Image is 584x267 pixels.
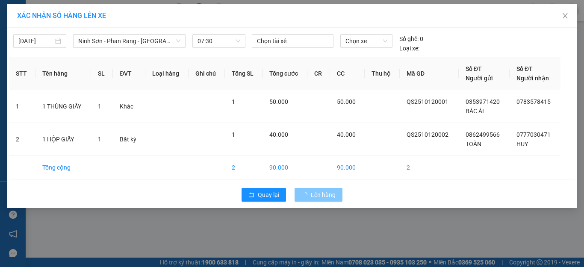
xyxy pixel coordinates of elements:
[225,57,263,90] th: Tổng SL
[248,192,254,199] span: rollback
[330,57,365,90] th: CC
[337,98,356,105] span: 50.000
[258,190,279,200] span: Quay lại
[242,188,286,202] button: rollbackQuay lại
[399,44,419,53] span: Loại xe:
[337,131,356,138] span: 40.000
[17,12,106,20] span: XÁC NHẬN SỐ HÀNG LÊN XE
[516,75,549,82] span: Người nhận
[466,131,500,138] span: 0862499566
[113,90,145,123] td: Khác
[407,98,448,105] span: QS2510120001
[516,141,528,147] span: HUY
[9,90,35,123] td: 1
[311,190,336,200] span: Lên hàng
[98,136,101,143] span: 1
[18,36,53,46] input: 12/10/2025
[466,75,493,82] span: Người gửi
[35,57,91,90] th: Tên hàng
[466,98,500,105] span: 0353971420
[176,38,181,44] span: down
[307,57,330,90] th: CR
[232,131,235,138] span: 1
[198,35,240,47] span: 07:30
[269,131,288,138] span: 40.000
[145,57,189,90] th: Loại hàng
[113,123,145,156] td: Bất kỳ
[345,35,387,47] span: Chọn xe
[91,57,113,90] th: SL
[399,34,423,44] div: 0
[466,141,481,147] span: TOÀN
[269,98,288,105] span: 50.000
[516,131,551,138] span: 0777030471
[225,156,263,179] td: 2
[516,65,533,72] span: Số ĐT
[78,35,180,47] span: Ninh Sơn - Phan Rang - Sài Gòn
[400,57,459,90] th: Mã GD
[35,90,91,123] td: 1 THÙNG GIẤY
[263,57,307,90] th: Tổng cước
[553,4,577,28] button: Close
[466,65,482,72] span: Số ĐT
[9,57,35,90] th: STT
[365,57,400,90] th: Thu hộ
[407,131,448,138] span: QS2510120002
[263,156,307,179] td: 90.000
[466,108,484,114] span: BÁC ÁI
[232,98,235,105] span: 1
[330,156,365,179] td: 90.000
[35,156,91,179] td: Tổng cộng
[189,57,225,90] th: Ghi chú
[113,57,145,90] th: ĐVT
[399,34,419,44] span: Số ghế:
[562,12,569,19] span: close
[295,188,342,202] button: Lên hàng
[98,103,101,110] span: 1
[9,123,35,156] td: 2
[35,123,91,156] td: 1 HỘP GIẤY
[400,156,459,179] td: 2
[301,192,311,198] span: loading
[516,98,551,105] span: 0783578415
